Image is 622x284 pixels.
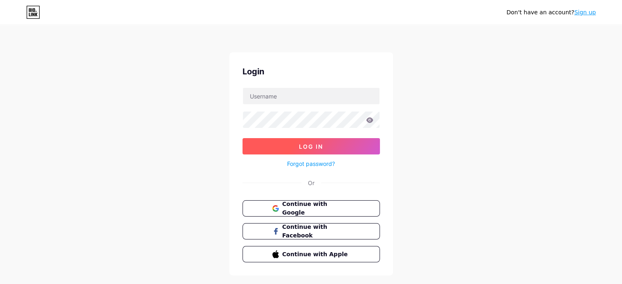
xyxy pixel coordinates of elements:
[243,88,379,104] input: Username
[287,159,335,168] a: Forgot password?
[282,250,350,259] span: Continue with Apple
[243,223,380,239] button: Continue with Facebook
[282,200,350,217] span: Continue with Google
[308,179,314,187] div: Or
[243,246,380,262] button: Continue with Apple
[506,8,596,17] div: Don't have an account?
[243,65,380,78] div: Login
[243,138,380,154] button: Log In
[574,9,596,16] a: Sign up
[282,223,350,240] span: Continue with Facebook
[299,143,323,150] span: Log In
[243,200,380,217] button: Continue with Google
